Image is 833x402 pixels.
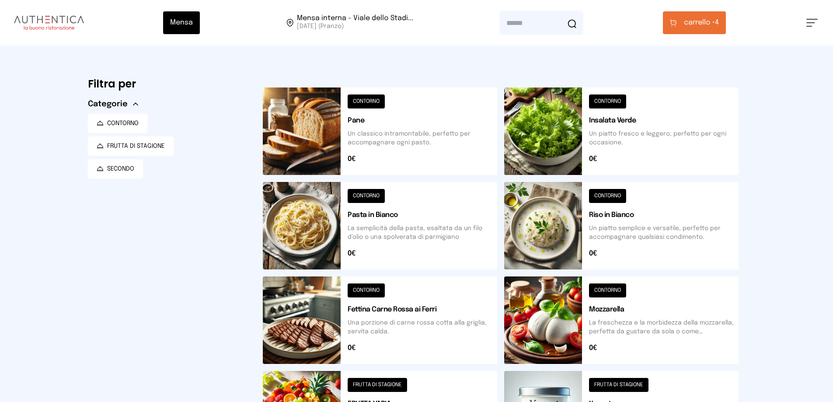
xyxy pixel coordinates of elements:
button: Categorie [88,98,138,110]
span: 4 [684,17,719,28]
button: SECONDO [88,159,143,178]
span: FRUTTA DI STAGIONE [107,142,165,150]
span: CONTORNO [107,119,139,128]
img: logo.8f33a47.png [14,16,84,30]
span: Viale dello Stadio, 77, 05100 Terni TR, Italia [297,15,413,31]
button: Mensa [163,11,200,34]
span: SECONDO [107,164,134,173]
span: [DATE] (Pranzo) [297,22,413,31]
button: FRUTTA DI STAGIONE [88,136,174,156]
span: carrello • [684,17,715,28]
h6: Filtra per [88,77,249,91]
button: carrello •4 [663,11,726,34]
span: Categorie [88,98,128,110]
button: CONTORNO [88,114,147,133]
